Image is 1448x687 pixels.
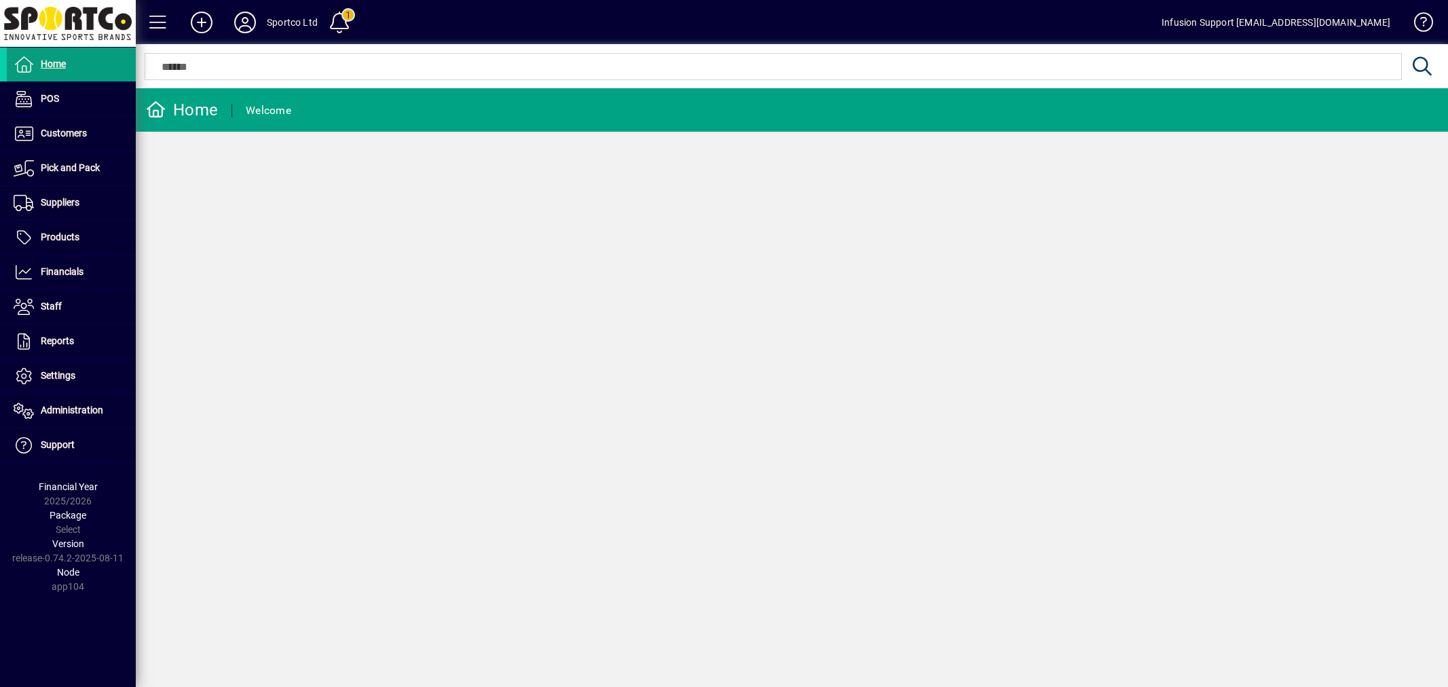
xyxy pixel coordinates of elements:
[41,405,103,415] span: Administration
[41,335,74,346] span: Reports
[267,12,318,33] div: Sportco Ltd
[52,538,84,549] span: Version
[7,255,136,289] a: Financials
[41,197,79,208] span: Suppliers
[57,567,79,578] span: Node
[223,10,267,35] button: Profile
[39,481,98,492] span: Financial Year
[146,99,218,121] div: Home
[41,301,62,312] span: Staff
[7,186,136,220] a: Suppliers
[7,151,136,185] a: Pick and Pack
[7,324,136,358] a: Reports
[41,231,79,242] span: Products
[246,100,291,122] div: Welcome
[1404,3,1431,47] a: Knowledge Base
[7,394,136,428] a: Administration
[41,439,75,450] span: Support
[180,10,223,35] button: Add
[7,359,136,393] a: Settings
[7,82,136,116] a: POS
[41,93,59,104] span: POS
[41,370,75,381] span: Settings
[7,290,136,324] a: Staff
[7,428,136,462] a: Support
[7,117,136,151] a: Customers
[50,510,86,521] span: Package
[41,266,83,277] span: Financials
[7,221,136,255] a: Products
[41,58,66,69] span: Home
[41,162,100,173] span: Pick and Pack
[41,128,87,138] span: Customers
[1162,12,1390,33] div: Infusion Support [EMAIL_ADDRESS][DOMAIN_NAME]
